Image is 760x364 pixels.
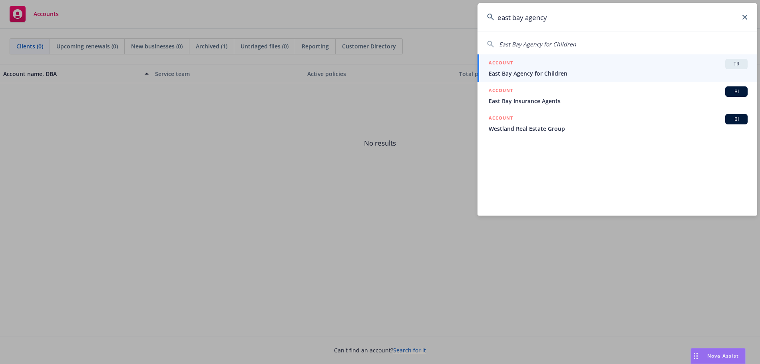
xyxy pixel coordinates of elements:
button: Nova Assist [690,348,746,364]
span: East Bay Agency for Children [489,69,748,78]
span: East Bay Agency for Children [499,40,576,48]
span: Westland Real Estate Group [489,124,748,133]
span: BI [728,88,744,95]
a: ACCOUNTBIEast Bay Insurance Agents [477,82,757,110]
div: Drag to move [691,348,701,364]
h5: ACCOUNT [489,114,513,124]
span: BI [728,116,744,123]
a: ACCOUNTTREast Bay Agency for Children [477,54,757,82]
h5: ACCOUNT [489,59,513,68]
span: Nova Assist [707,352,739,359]
span: TR [728,60,744,68]
input: Search... [477,3,757,32]
a: ACCOUNTBIWestland Real Estate Group [477,110,757,137]
h5: ACCOUNT [489,86,513,96]
span: East Bay Insurance Agents [489,97,748,105]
